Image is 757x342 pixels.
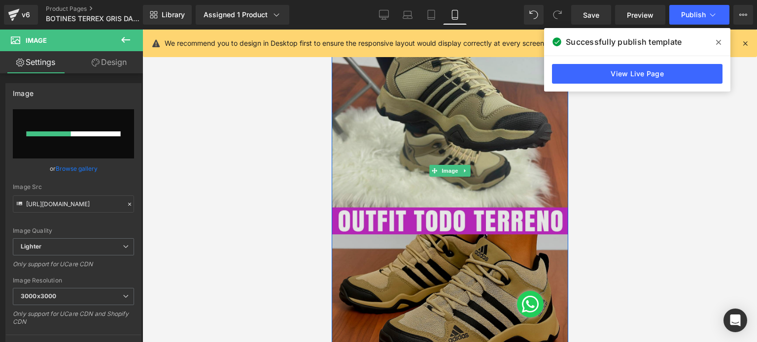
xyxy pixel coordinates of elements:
div: Image [13,84,34,97]
div: Open Intercom Messenger [723,309,747,332]
div: Image Quality [13,227,134,234]
div: Image Src [13,184,134,190]
span: Preview [627,10,654,20]
a: v6 [4,5,38,25]
button: More [733,5,753,25]
a: Laptop [396,5,419,25]
span: Image [108,135,129,147]
span: Save [583,10,599,20]
input: Link [13,195,134,213]
a: Browse gallery [56,160,98,177]
a: View Live Page [552,64,723,84]
a: Design [73,51,145,73]
div: Assigned 1 Product [204,10,281,20]
a: Mobile [443,5,467,25]
b: 3000x3000 [21,292,56,300]
a: New Library [143,5,192,25]
a: Expand / Collapse [129,135,139,147]
div: Only support for UCare CDN and Shopify CDN [13,310,134,332]
span: Publish [681,11,706,19]
button: Undo [524,5,544,25]
span: Image [26,36,47,44]
a: Preview [615,5,665,25]
button: Publish [669,5,729,25]
a: Product Pages [46,5,159,13]
div: or [13,163,134,174]
button: Redo [548,5,567,25]
span: Successfully publish template [566,36,682,48]
div: Image Resolution [13,277,134,284]
span: Library [162,10,185,19]
p: We recommend you to design in Desktop first to ensure the responsive layout would display correct... [165,38,616,49]
b: Lighter [21,243,41,250]
a: Desktop [372,5,396,25]
div: v6 [20,8,32,21]
a: Tablet [419,5,443,25]
span: BOTINES TERREX GRIS DAMA [46,15,140,23]
div: Only support for UCare CDN [13,260,134,275]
